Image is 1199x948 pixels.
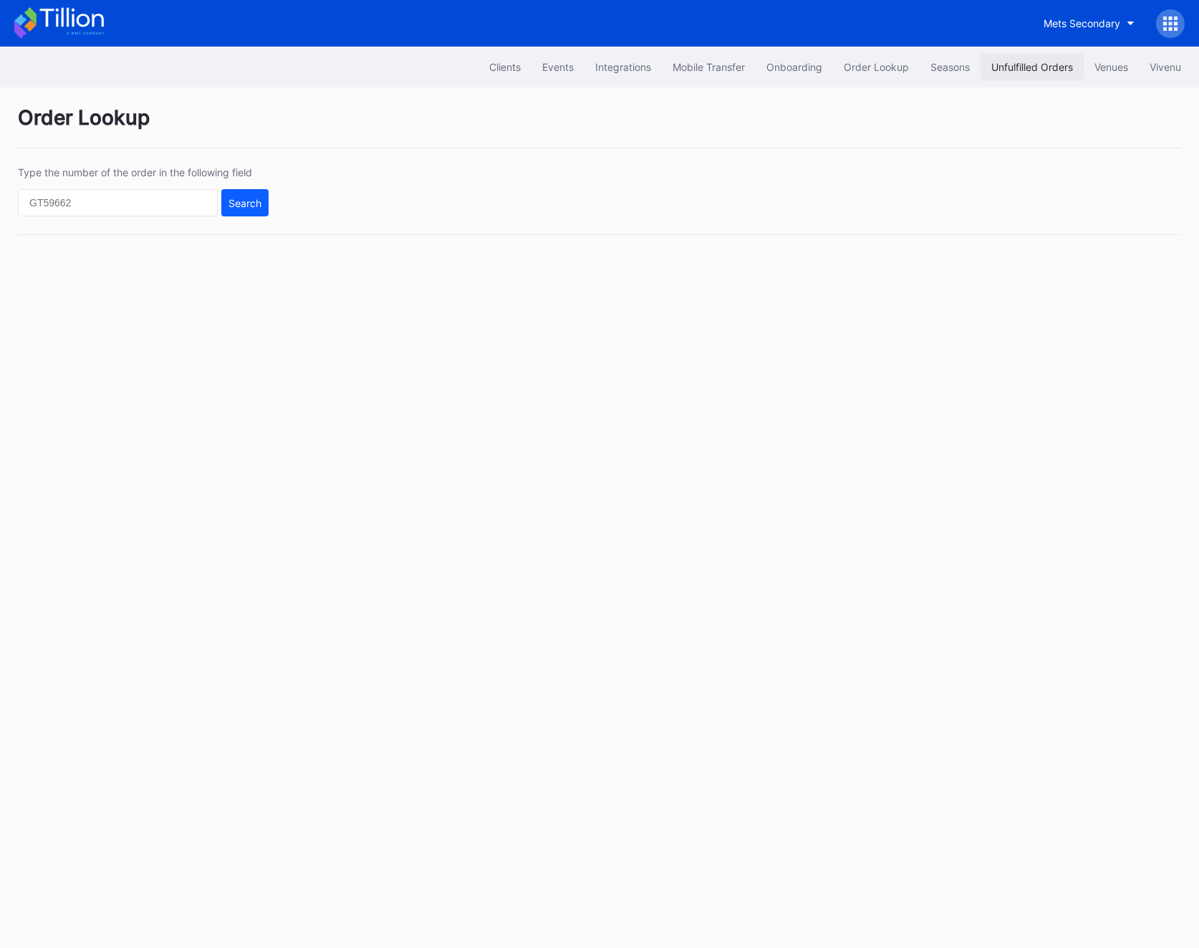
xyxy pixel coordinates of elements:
div: Vivenu [1150,61,1181,73]
div: Mobile Transfer [673,61,745,73]
input: GT59662 [18,189,218,216]
div: Search [228,197,261,209]
div: Order Lookup [18,105,1181,148]
button: Clients [478,54,531,80]
div: Type the number of the order in the following field [18,166,269,178]
button: Seasons [920,54,981,80]
div: Mets Secondary [1044,17,1120,29]
button: Onboarding [756,54,833,80]
button: Events [531,54,584,80]
div: Venues [1094,61,1128,73]
div: Events [542,61,574,73]
button: Venues [1084,54,1139,80]
div: Onboarding [766,61,822,73]
button: Mobile Transfer [662,54,756,80]
button: Unfulfilled Orders [981,54,1084,80]
div: Integrations [595,61,651,73]
button: Mets Secondary [1033,10,1145,37]
div: Clients [489,61,521,73]
button: Integrations [584,54,662,80]
div: Unfulfilled Orders [991,61,1073,73]
button: Search [221,189,269,216]
button: Order Lookup [833,54,920,80]
div: Order Lookup [844,61,909,73]
div: Seasons [930,61,970,73]
button: Vivenu [1139,54,1192,80]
